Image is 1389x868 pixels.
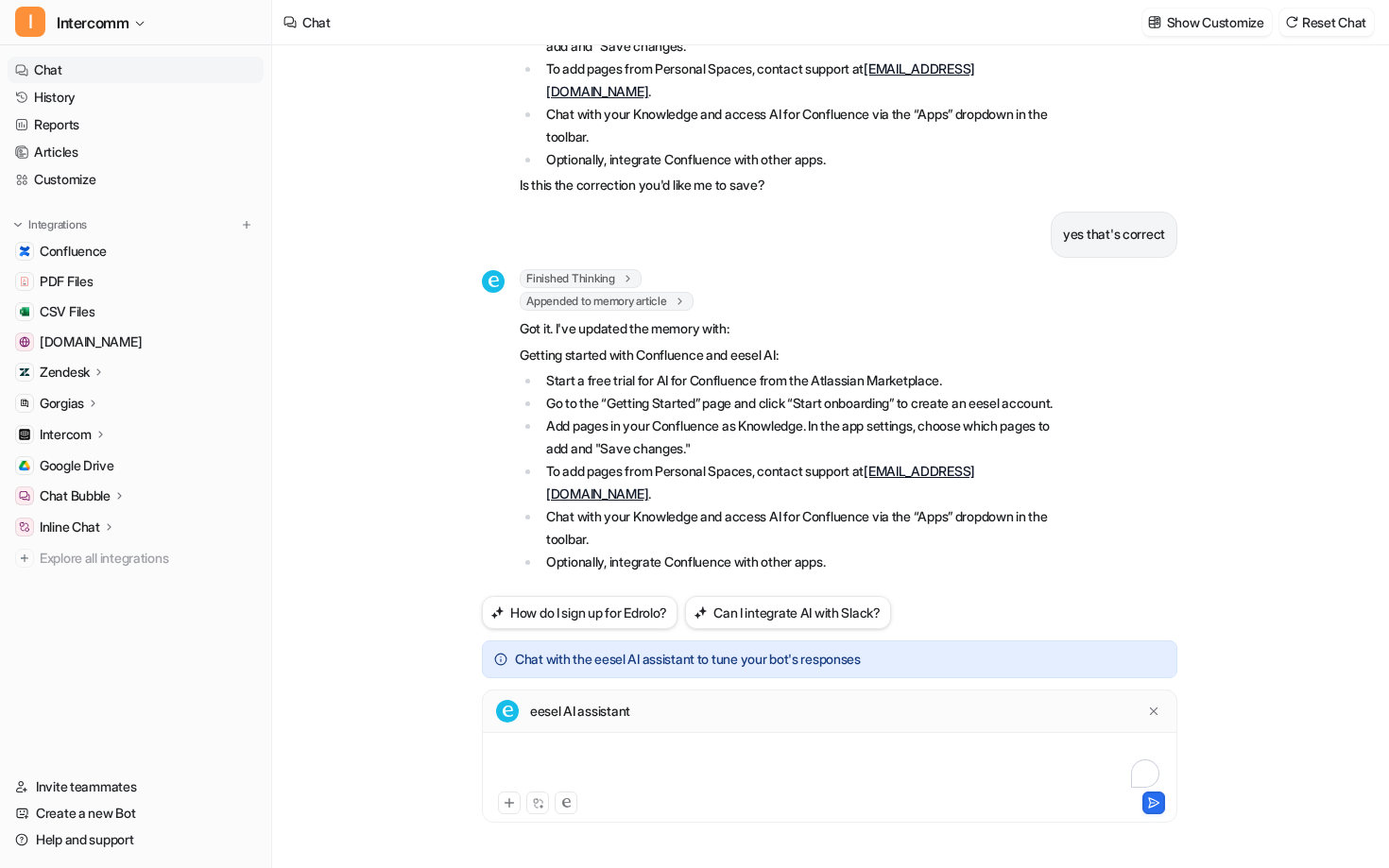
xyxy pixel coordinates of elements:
[520,317,1072,340] p: Got it. I've updated the memory with:
[8,111,264,138] a: Reports
[11,218,25,231] img: expand menu
[540,415,1072,460] li: Add pages in your Confluence as Knowledge. In the app settings, choose which pages to add and "Sa...
[8,452,264,479] a: Google DriveGoogle Drive
[8,826,264,853] a: Help and support
[19,398,30,409] img: Gorgias
[19,429,30,440] img: Intercom
[8,57,264,83] a: Chat
[15,7,45,37] span: I
[40,456,114,475] span: Google Drive
[240,218,253,231] img: menu_add.svg
[302,12,331,32] div: Chat
[515,653,861,666] p: Chat with the eesel AI assistant to tune your bot's responses
[40,486,111,505] p: Chat Bubble
[19,366,30,378] img: Zendesk
[8,329,264,355] a: www.helpdesk.com[DOMAIN_NAME]
[1142,9,1272,36] button: Show Customize
[8,139,264,165] a: Articles
[40,242,107,261] span: Confluence
[15,549,34,568] img: explore all integrations
[40,425,92,444] p: Intercom
[40,518,100,536] p: Inline Chat
[1279,9,1374,36] button: Reset Chat
[40,332,142,351] span: [DOMAIN_NAME]
[540,551,1072,573] li: Optionally, integrate Confluence with other apps.
[19,490,30,502] img: Chat Bubble
[8,268,264,295] a: PDF FilesPDF Files
[8,84,264,111] a: History
[19,246,30,257] img: Confluence
[1285,15,1298,29] img: reset
[540,392,1072,415] li: Go to the “Getting Started” page and click “Start onboarding” to create an eesel account.
[520,174,1072,196] p: Is this the correction you'd like me to save?
[520,292,694,311] span: Appended to memory article
[482,596,677,629] button: How do I sign up for Edrolo?
[40,302,94,321] span: CSV Files
[8,166,264,193] a: Customize
[520,269,642,288] span: Finished Thinking
[40,272,93,291] span: PDF Files
[19,521,30,533] img: Inline Chat
[19,336,30,348] img: www.helpdesk.com
[540,460,1072,505] li: To add pages from Personal Spaces, contact support at .
[8,774,264,800] a: Invite teammates
[8,238,264,264] a: ConfluenceConfluence
[487,744,1173,788] div: To enrich screen reader interactions, please activate Accessibility in Grammarly extension settings
[28,217,87,232] p: Integrations
[540,103,1072,148] li: Chat with your Knowledge and access AI for Confluence via the “Apps” dropdown in the toolbar.
[8,215,93,234] button: Integrations
[8,298,264,325] a: CSV FilesCSV Files
[685,596,891,629] button: Can I integrate AI with Slack?
[1063,223,1165,246] p: yes that's correct
[540,505,1072,551] li: Chat with your Knowledge and access AI for Confluence via the “Apps” dropdown in the toolbar.
[530,702,630,721] p: eesel AI assistant
[40,543,256,573] span: Explore all integrations
[1167,12,1264,32] p: Show Customize
[1148,15,1161,29] img: customize
[540,58,1072,103] li: To add pages from Personal Spaces, contact support at .
[40,394,84,413] p: Gorgias
[40,363,90,382] p: Zendesk
[19,306,30,317] img: CSV Files
[540,148,1072,171] li: Optionally, integrate Confluence with other apps.
[57,9,129,36] span: Intercomm
[19,276,30,287] img: PDF Files
[19,460,30,471] img: Google Drive
[8,800,264,826] a: Create a new Bot
[8,545,264,571] a: Explore all integrations
[540,369,1072,392] li: Start a free trial for AI for Confluence from the Atlassian Marketplace.
[546,60,975,99] a: [EMAIL_ADDRESS][DOMAIN_NAME]
[520,344,1072,366] p: Getting started with Confluence and eesel AI:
